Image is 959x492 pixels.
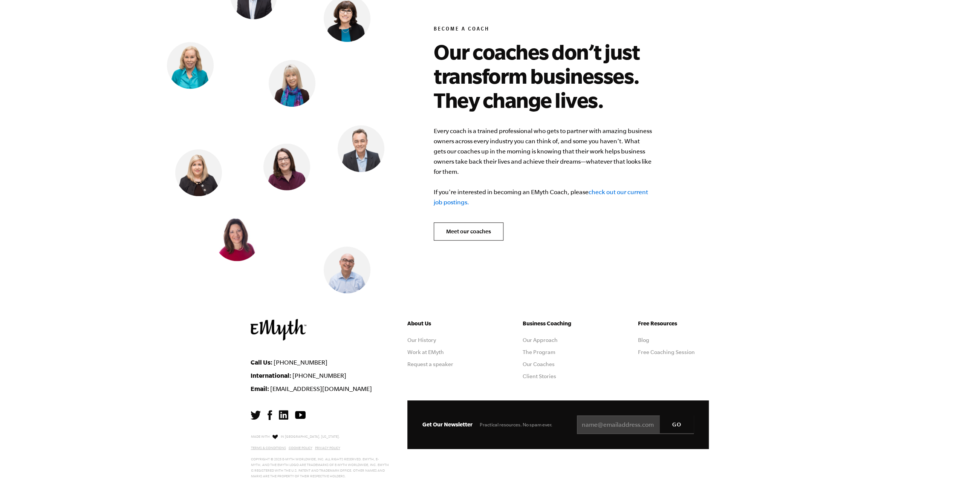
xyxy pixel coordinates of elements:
[295,411,306,419] img: YouTube
[270,385,372,392] a: [EMAIL_ADDRESS][DOMAIN_NAME]
[251,319,306,340] img: EMyth
[269,60,315,107] img: Mary Rydman, EMyth Business Coach
[523,361,555,367] a: Our Coaches
[577,415,694,434] input: name@emailaddress.com
[279,410,288,420] img: LinkedIn
[422,421,473,428] span: Get Our Newsletter
[434,26,672,34] h6: Become a Coach
[434,40,672,112] h2: Our coaches don’t just transform businesses. They change lives.
[251,433,389,479] p: Made with in [GEOGRAPHIC_DATA], [US_STATE]. Copyright © 2025 E-Myth Worldwide, Inc. All rights re...
[272,434,278,439] img: Love
[523,373,556,379] a: Client Stories
[251,411,261,420] img: Twitter
[638,349,695,355] a: Free Coaching Session
[214,215,260,261] img: Vicky Gavrias, EMyth Business Coach
[407,337,436,343] a: Our History
[251,385,269,392] strong: Email:
[407,349,444,355] a: Work at EMyth
[523,337,558,343] a: Our Approach
[660,415,694,434] input: GO
[434,126,652,207] p: Every coach is a trained professional who gets to partner with amazing business owners across eve...
[263,144,310,190] img: Melinda Lawson, EMyth Business Coach
[480,422,552,428] span: Practical resources. No spam ever.
[289,446,312,450] a: Cookie Policy
[315,446,340,450] a: Privacy Policy
[292,372,346,379] a: [PHONE_NUMBER]
[167,42,214,89] img: Lynn Goza, EMyth Business Coach
[523,349,555,355] a: The Program
[175,150,222,196] img: Tricia Amara, EMyth Business Coach
[251,372,291,379] strong: International:
[324,247,370,293] img: Shachar Perlman, EMyth Business Coach
[638,319,709,328] h5: Free Resources
[523,319,593,328] h5: Business Coaching
[251,359,272,366] strong: Call Us:
[274,359,327,366] a: [PHONE_NUMBER]
[268,410,272,420] img: Facebook
[434,222,503,241] a: Meet our coaches
[407,319,478,328] h5: About Us
[921,456,959,492] iframe: Chat Widget
[434,189,648,205] a: check out our current job postings.
[638,337,649,343] a: Blog
[338,126,384,172] img: Nick Lawler, EMyth Business Coach
[407,361,453,367] a: Request a speaker
[251,446,286,450] a: Terms & Conditions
